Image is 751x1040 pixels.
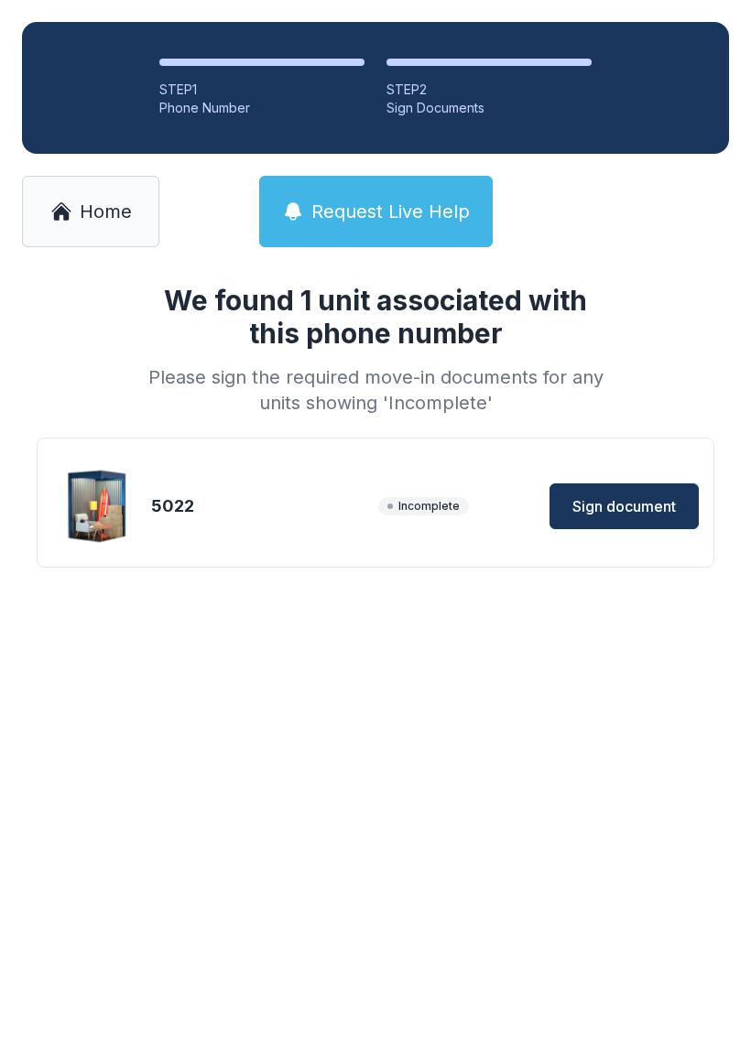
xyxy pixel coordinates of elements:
span: Sign document [572,495,676,517]
span: Home [80,199,132,224]
div: 5022 [151,493,371,519]
span: Incomplete [378,497,469,515]
div: Sign Documents [386,99,592,117]
div: STEP 2 [386,81,592,99]
div: Phone Number [159,99,365,117]
h1: We found 1 unit associated with this phone number [141,284,610,350]
div: STEP 1 [159,81,365,99]
div: Please sign the required move-in documents for any units showing 'Incomplete' [141,364,610,416]
span: Request Live Help [311,199,470,224]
